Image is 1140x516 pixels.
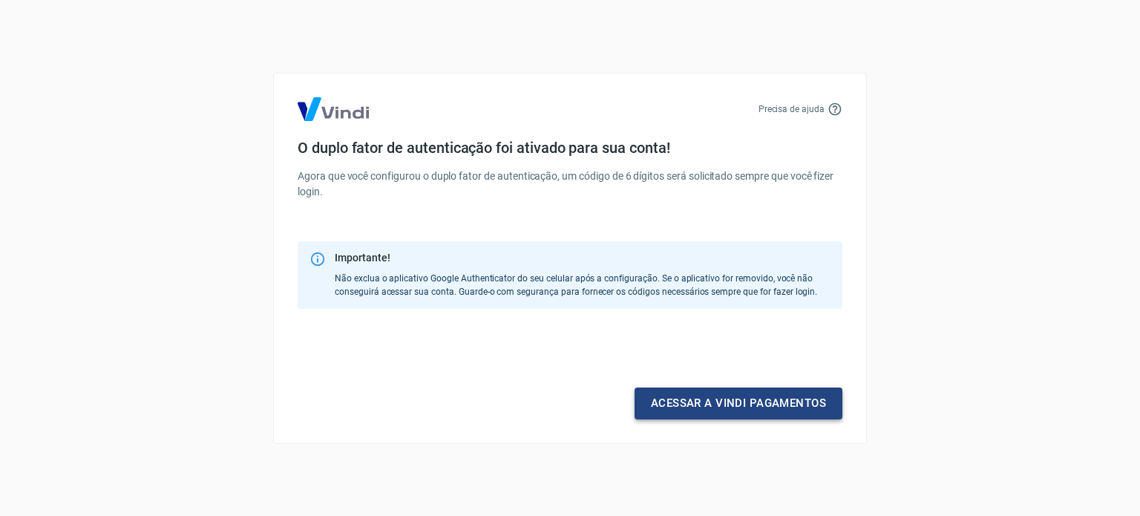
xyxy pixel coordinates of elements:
[759,102,825,116] p: Precisa de ajuda
[635,388,842,419] a: Acessar a Vindi pagamentos
[335,250,831,266] div: Importante!
[298,169,842,200] p: Agora que você configurou o duplo fator de autenticação, um código de 6 dígitos será solicitado s...
[335,246,831,304] div: Não exclua o aplicativo Google Authenticator do seu celular após a configuração. Se o aplicativo ...
[298,139,842,157] h4: O duplo fator de autenticação foi ativado para sua conta!
[298,97,369,121] img: Logo Vind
